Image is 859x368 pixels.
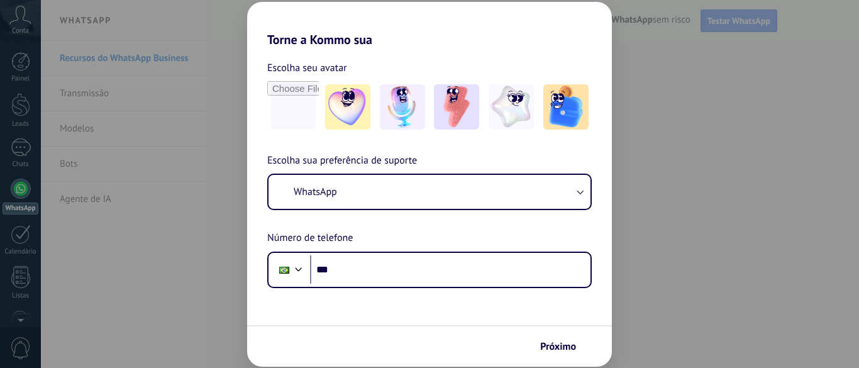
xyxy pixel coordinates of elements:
span: WhatsApp [294,186,337,198]
span: Escolha seu avatar [267,60,347,76]
img: -4.jpeg [489,84,534,130]
button: Próximo [535,336,593,357]
img: -5.jpeg [543,84,589,130]
div: Brazil: + 55 [272,257,296,283]
span: Número de telefone [267,230,353,247]
h2: Torne a Kommo sua [247,2,612,47]
button: WhatsApp [269,175,590,209]
span: Escolha sua preferência de suporte [267,153,417,169]
span: Próximo [540,342,576,351]
img: -1.jpeg [325,84,370,130]
img: -3.jpeg [434,84,479,130]
img: -2.jpeg [380,84,425,130]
